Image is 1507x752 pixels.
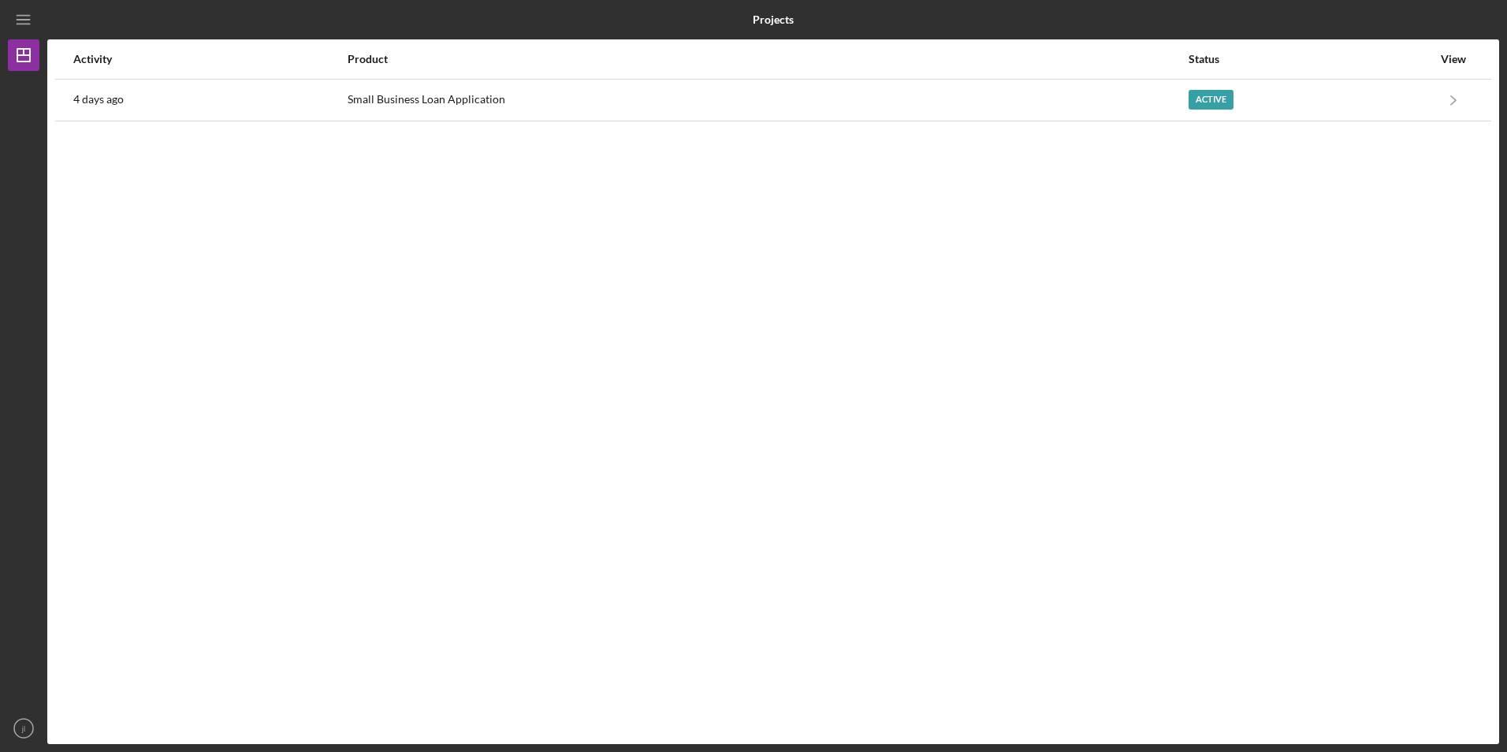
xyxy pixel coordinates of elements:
[1434,53,1473,65] div: View
[348,53,1186,65] div: Product
[8,713,39,744] button: jl
[753,13,794,26] b: Projects
[348,80,1186,120] div: Small Business Loan Application
[73,93,124,106] time: 2025-08-25 23:13
[1189,53,1432,65] div: Status
[1189,90,1234,110] div: Active
[73,53,346,65] div: Activity
[21,724,25,733] text: jl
